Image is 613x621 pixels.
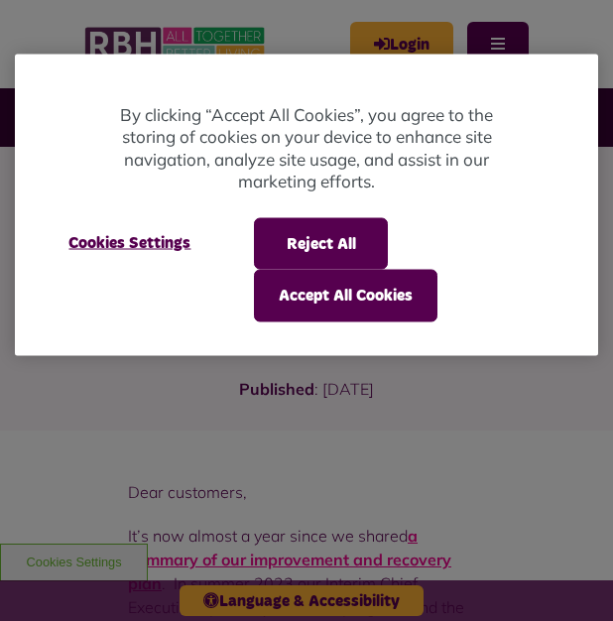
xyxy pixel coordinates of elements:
[94,103,518,192] p: By clicking “Accept All Cookies”, you agree to the storing of cookies on your device to enhance s...
[45,217,214,267] button: Cookies Settings
[254,217,388,269] button: Reject All
[15,54,597,355] div: Privacy
[254,270,437,321] button: Accept All Cookies
[15,54,597,355] div: Cookie banner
